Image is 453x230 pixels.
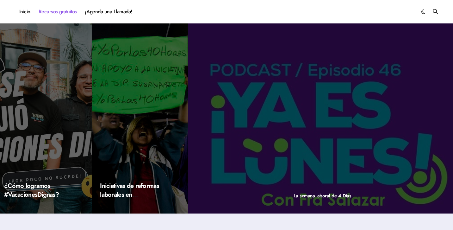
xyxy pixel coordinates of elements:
[294,192,351,199] a: La semana laboral de 4 Días
[34,3,81,20] a: Recursos gratuitos
[4,181,59,199] a: ¿Cómo logramos #VacacionesDignas?
[15,3,34,20] a: Inicio
[100,181,161,217] a: Iniciativas de reformas laborales en [GEOGRAPHIC_DATA] (2023)
[81,3,136,20] a: ¡Agenda una Llamada!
